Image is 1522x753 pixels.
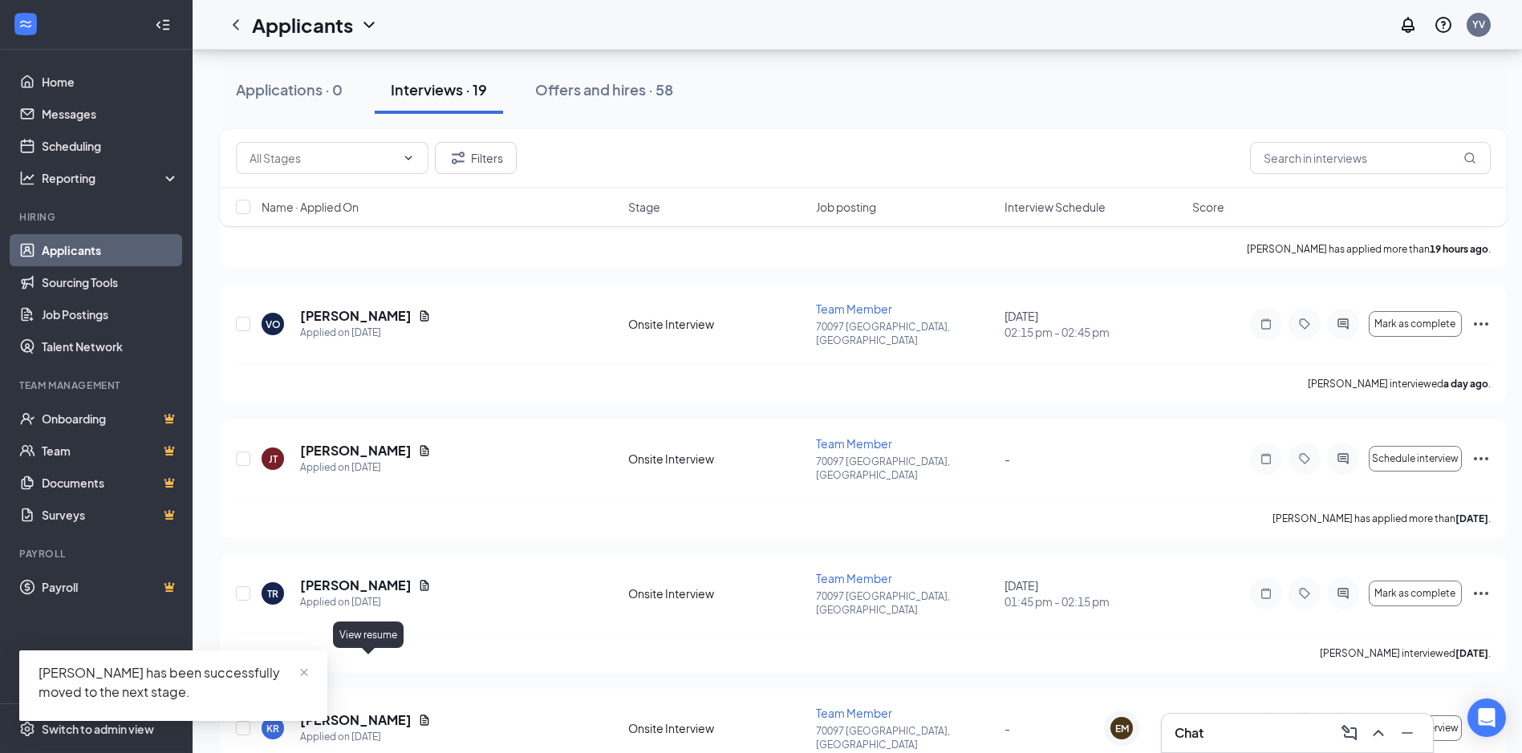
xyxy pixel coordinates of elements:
div: Payroll [19,547,176,561]
p: [PERSON_NAME] has applied more than . [1272,512,1491,525]
div: VO [266,318,281,331]
input: Search in interviews [1250,142,1491,174]
div: Applied on [DATE] [300,729,431,745]
div: Onsite Interview [628,451,806,467]
span: Job posting [816,199,876,215]
svg: WorkstreamLogo [18,16,34,32]
svg: Tag [1295,318,1314,330]
svg: QuestionInfo [1434,15,1453,34]
svg: ChevronUp [1369,723,1388,743]
span: Mark as complete [1374,318,1455,330]
div: [PERSON_NAME] has been successfully moved to the next stage. [39,663,308,702]
span: - [1005,721,1010,735]
svg: Ellipses [1471,314,1491,334]
span: close [298,667,310,678]
button: Mark as complete [1369,311,1462,337]
button: ComposeMessage [1337,720,1362,746]
svg: Note [1256,452,1276,465]
svg: Tag [1295,452,1314,465]
span: Score [1192,199,1224,215]
p: 70097 [GEOGRAPHIC_DATA], [GEOGRAPHIC_DATA] [816,455,994,482]
span: Name · Applied On [262,199,359,215]
svg: Analysis [19,170,35,186]
div: Onsite Interview [628,720,806,736]
div: [DATE] [1005,577,1183,609]
svg: Note [1256,318,1276,330]
div: Applications · 0 [236,79,343,99]
a: DocumentsCrown [42,467,179,499]
div: Offers and hires · 58 [535,79,673,99]
div: Applied on [DATE] [300,594,431,610]
p: [PERSON_NAME] interviewed . [1308,377,1491,391]
svg: Tag [1295,587,1314,600]
svg: Filter [448,148,468,168]
span: - [1005,451,1010,466]
div: Reporting [42,170,180,186]
div: Onsite Interview [628,316,806,332]
svg: ActiveChat [1333,318,1353,330]
a: Home [42,66,179,98]
p: 70097 [GEOGRAPHIC_DATA], [GEOGRAPHIC_DATA] [816,589,994,617]
div: TR [267,587,278,601]
a: OnboardingCrown [42,403,179,435]
h3: Chat [1175,724,1203,742]
span: Stage [628,199,660,215]
span: Team Member [816,571,892,585]
div: View resume [333,621,404,648]
a: Talent Network [42,330,179,362]
div: JT [269,452,278,466]
svg: ActiveChat [1333,452,1353,465]
a: Sourcing Tools [42,266,179,298]
div: Applied on [DATE] [300,459,431,476]
span: 02:15 pm - 02:45 pm [1005,324,1183,340]
span: 01:45 pm - 02:15 pm [1005,593,1183,609]
span: Team Member [816,706,892,720]
button: Filter Filters [435,142,517,174]
input: All Stages [250,149,396,167]
h1: Applicants [252,11,353,38]
p: [PERSON_NAME] interviewed . [1320,646,1491,660]
a: Job Postings [42,298,179,330]
a: Messages [42,98,179,130]
div: YV [1472,18,1485,31]
svg: ActiveChat [1333,587,1353,600]
h5: [PERSON_NAME] [300,711,412,729]
button: ChevronUp [1366,720,1391,746]
a: PayrollCrown [42,571,179,603]
h5: [PERSON_NAME] [300,577,412,594]
div: Onsite Interview [628,585,806,601]
div: EM [1115,722,1129,735]
span: Team Member [816,436,892,451]
span: Mark as complete [1374,588,1455,599]
p: 70097 [GEOGRAPHIC_DATA], [GEOGRAPHIC_DATA] [816,724,994,751]
b: 19 hours ago [1430,243,1488,255]
svg: MagnifyingGlass [1463,152,1476,164]
p: [PERSON_NAME] has applied more than . [1247,242,1491,256]
a: Applicants [42,234,179,266]
a: TeamCrown [42,435,179,467]
svg: Notifications [1398,15,1418,34]
svg: ChevronDown [359,15,379,34]
a: SurveysCrown [42,499,179,531]
b: [DATE] [1455,512,1488,524]
svg: Ellipses [1471,449,1491,468]
svg: ChevronLeft [226,15,246,34]
svg: Document [418,579,431,592]
button: Schedule interview [1369,446,1462,472]
svg: Minimize [1398,723,1417,743]
button: Minimize [1394,720,1420,746]
p: 70097 [GEOGRAPHIC_DATA], [GEOGRAPHIC_DATA] [816,320,994,347]
svg: Document [418,444,431,457]
div: Hiring [19,210,176,224]
a: Scheduling [42,130,179,162]
b: a day ago [1443,378,1488,390]
b: [DATE] [1455,647,1488,659]
h5: [PERSON_NAME] [300,307,412,325]
span: Interview Schedule [1005,199,1106,215]
svg: Document [418,714,431,727]
h5: [PERSON_NAME] [300,442,412,459]
div: Interviews · 19 [391,79,487,99]
div: Applied on [DATE] [300,325,431,341]
button: Mark as complete [1369,581,1462,606]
